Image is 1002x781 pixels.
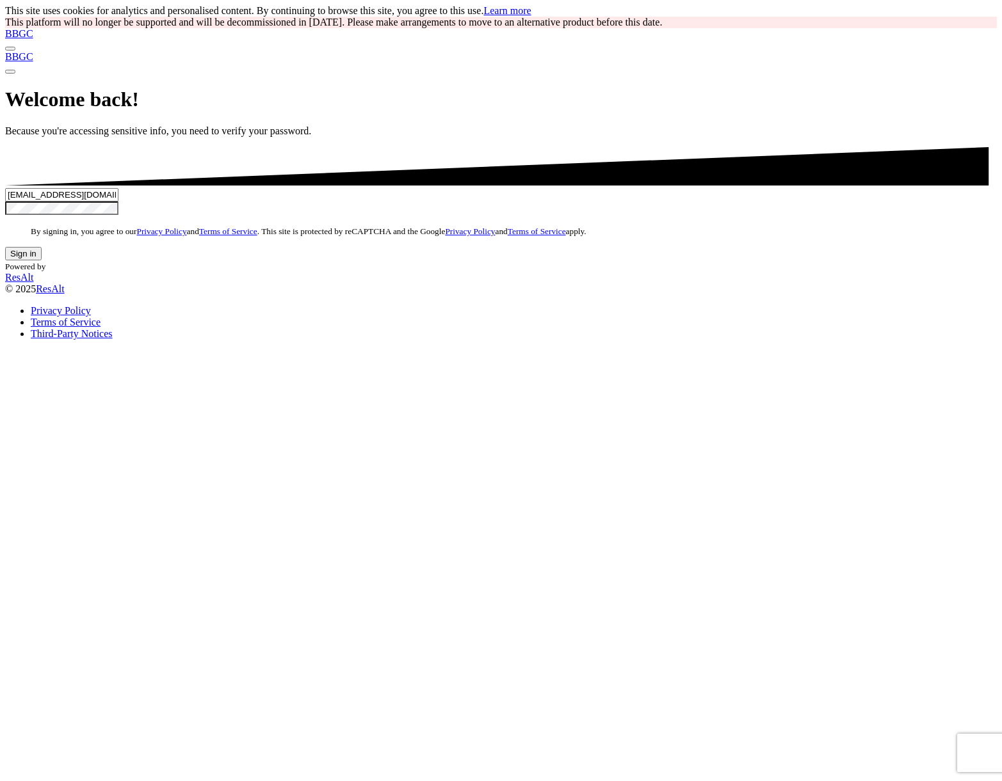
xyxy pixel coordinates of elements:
a: BBGC [5,28,997,40]
a: Terms of Service [508,226,566,236]
small: By signing in, you agree to our and . This site is protected by reCAPTCHA and the Google and apply. [31,226,586,236]
button: Sign in [5,247,42,260]
a: Third-Party Notices [31,328,113,339]
a: Privacy Policy [31,305,91,316]
button: Toggle navigation [5,47,15,51]
button: Toggle sidenav [5,70,15,74]
a: ResAlt [5,272,997,283]
small: Powered by [5,262,45,271]
a: ResAlt [36,283,64,294]
input: Username [5,188,118,201]
a: Learn more about cookies [483,5,531,16]
span: This platform will no longer be supported and will be decommissioned in [DATE]. Please make arran... [5,17,662,28]
a: Terms of Service [199,226,257,236]
a: BBGC [5,51,997,63]
a: Privacy Policy [136,226,186,236]
span: This site uses cookies for analytics and personalised content. By continuing to browse this site,... [5,5,531,16]
div: © 2025 [5,283,997,295]
p: Because you're accessing sensitive info, you need to verify your password. [5,125,997,137]
a: Terms of Service [31,317,101,327]
h1: Welcome back! [5,88,997,111]
a: Privacy Policy [445,226,495,236]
